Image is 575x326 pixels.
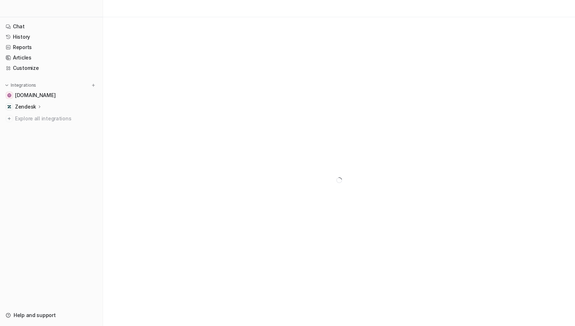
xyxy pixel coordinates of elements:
a: Explore all integrations [3,114,100,124]
img: Zendesk [7,105,11,109]
span: Explore all integrations [15,113,97,124]
a: Chat [3,21,100,32]
a: Reports [3,42,100,52]
a: velkommen.dk[DOMAIN_NAME] [3,90,100,100]
p: Integrations [11,82,36,88]
img: explore all integrations [6,115,13,122]
a: History [3,32,100,42]
span: [DOMAIN_NAME] [15,92,55,99]
button: Integrations [3,82,38,89]
a: Articles [3,53,100,63]
img: velkommen.dk [7,93,11,97]
img: expand menu [4,83,9,88]
a: Customize [3,63,100,73]
img: menu_add.svg [91,83,96,88]
a: Help and support [3,310,100,320]
p: Zendesk [15,103,36,110]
